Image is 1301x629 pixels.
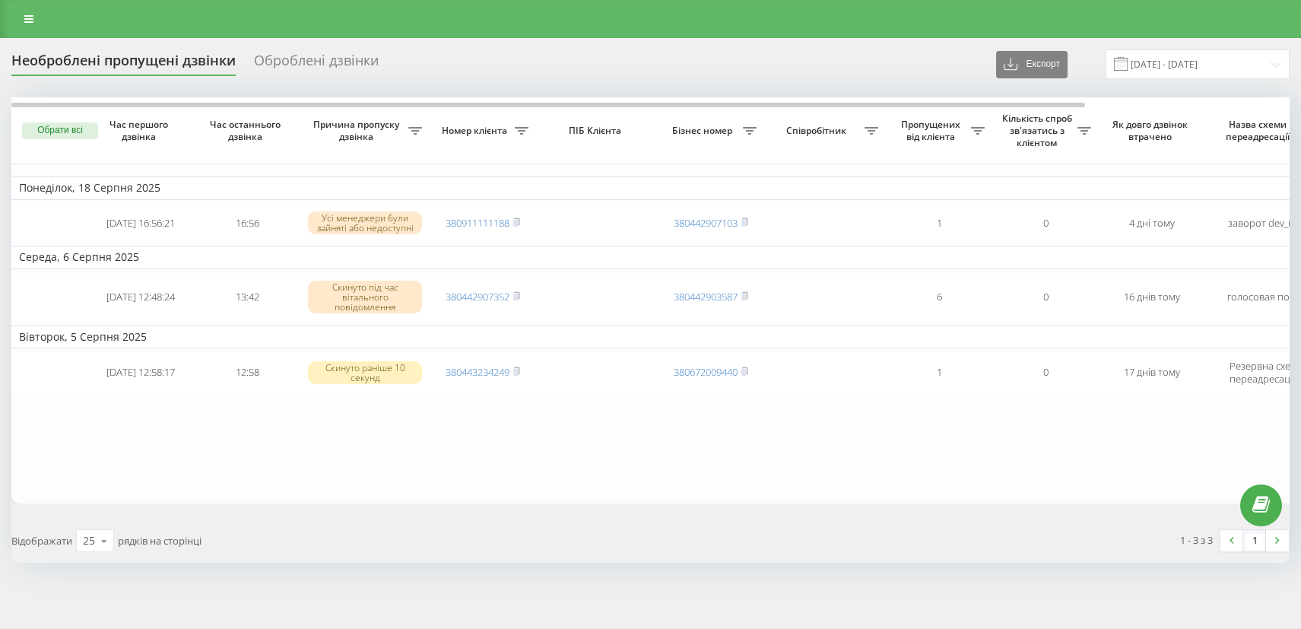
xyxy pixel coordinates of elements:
div: Необроблені пропущені дзвінки [11,52,236,76]
td: 0 [992,203,1099,243]
td: 0 [992,351,1099,394]
span: Причина пропуску дзвінка [308,119,408,142]
button: Експорт [996,51,1068,78]
button: Обрати всі [22,122,98,139]
span: ПІБ Клієнта [549,125,645,137]
div: Скинуто під час вітального повідомлення [308,281,422,314]
td: [DATE] 12:58:17 [87,351,194,394]
a: 380443234249 [446,365,509,379]
a: 380911111188 [446,216,509,230]
td: 1 [886,351,992,394]
div: 1 - 3 з 3 [1180,532,1213,548]
td: 17 днів тому [1099,351,1205,394]
td: 12:58 [194,351,300,394]
span: рядків на сторінці [118,534,201,548]
div: 25 [83,533,95,548]
span: Відображати [11,534,72,548]
span: Як довго дзвінок втрачено [1111,119,1193,142]
span: Номер клієнта [437,125,515,137]
td: 16 днів тому [1099,272,1205,322]
td: 13:42 [194,272,300,322]
span: Час останнього дзвінка [206,119,288,142]
div: Оброблені дзвінки [254,52,379,76]
span: Співробітник [772,125,865,137]
td: [DATE] 12:48:24 [87,272,194,322]
td: 4 дні тому [1099,203,1205,243]
a: 380442907103 [674,216,738,230]
a: 1 [1243,530,1266,551]
span: Час першого дзвінка [100,119,182,142]
td: 1 [886,203,992,243]
td: [DATE] 16:56:21 [87,203,194,243]
div: Скинуто раніше 10 секунд [308,361,422,384]
span: Пропущених від клієнта [893,119,971,142]
td: 16:56 [194,203,300,243]
a: 380442903587 [674,290,738,303]
td: 6 [886,272,992,322]
span: Кількість спроб зв'язатись з клієнтом [1000,113,1077,148]
td: 0 [992,272,1099,322]
a: 380672009440 [674,365,738,379]
span: Бізнес номер [665,125,743,137]
a: 380442907352 [446,290,509,303]
div: Усі менеджери були зайняті або недоступні [308,211,422,234]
